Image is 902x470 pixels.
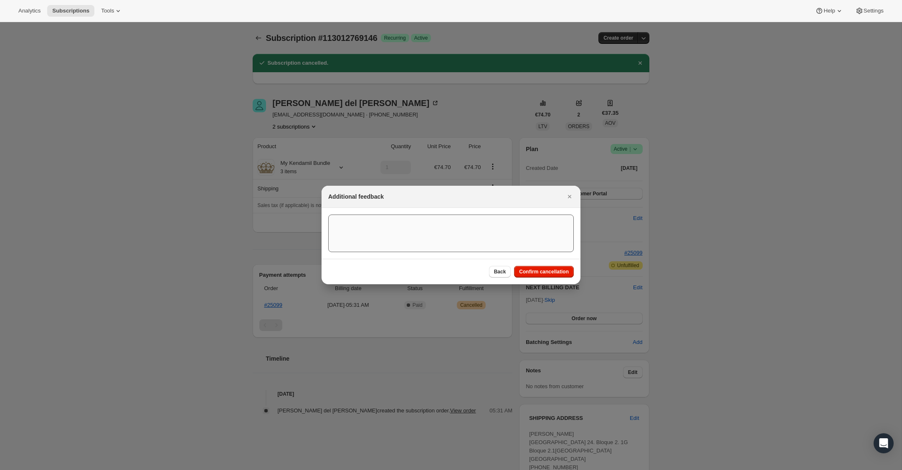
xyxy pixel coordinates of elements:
[810,5,848,17] button: Help
[514,266,574,278] button: Confirm cancellation
[489,266,511,278] button: Back
[564,191,575,202] button: Close
[52,8,89,14] span: Subscriptions
[519,268,569,275] span: Confirm cancellation
[864,8,884,14] span: Settings
[823,8,835,14] span: Help
[96,5,127,17] button: Tools
[18,8,41,14] span: Analytics
[874,433,894,453] div: Open Intercom Messenger
[494,268,506,275] span: Back
[850,5,889,17] button: Settings
[328,192,384,201] h2: Additional feedback
[13,5,46,17] button: Analytics
[101,8,114,14] span: Tools
[47,5,94,17] button: Subscriptions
